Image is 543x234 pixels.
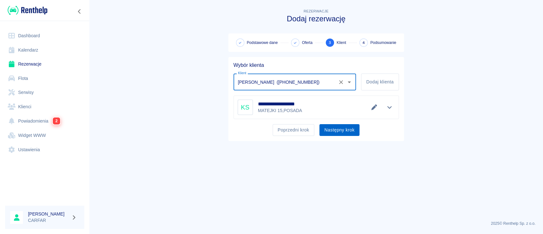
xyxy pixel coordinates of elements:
[337,78,345,87] button: Wyczyść
[384,103,395,112] button: Pokaż szczegóły
[53,117,60,124] span: 2
[233,62,399,68] h5: Wybór klienta
[8,5,47,16] img: Renthelp logo
[369,103,379,112] button: Edytuj dane
[362,39,365,46] span: 4
[273,124,314,136] button: Poprzedni krok
[228,14,404,23] h3: Dodaj rezerwację
[370,40,396,46] span: Podsumowanie
[5,71,84,86] a: Flota
[28,211,69,217] h6: [PERSON_NAME]
[319,124,360,136] button: Następny krok
[5,143,84,157] a: Ustawienia
[247,40,278,46] span: Podstawowe dane
[28,217,69,224] p: CARFAR
[5,100,84,114] a: Klienci
[97,221,535,226] p: 2025 © Renthelp Sp. z o.o.
[75,7,84,16] button: Zwiń nawigację
[337,40,346,46] span: Klient
[5,5,47,16] a: Renthelp logo
[5,85,84,100] a: Serwisy
[303,9,328,13] span: Rezerwacje
[329,39,331,46] span: 3
[5,57,84,71] a: Rezerwacje
[238,100,253,115] div: KS
[238,71,246,75] label: Klient
[5,128,84,143] a: Widget WWW
[302,40,312,46] span: Oferta
[5,29,84,43] a: Dashboard
[361,74,399,90] button: Dodaj klienta
[258,107,317,114] p: MATEJKI 15 , POSADA
[5,43,84,57] a: Kalendarz
[345,78,354,87] button: Otwórz
[5,114,84,128] a: Powiadomienia2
